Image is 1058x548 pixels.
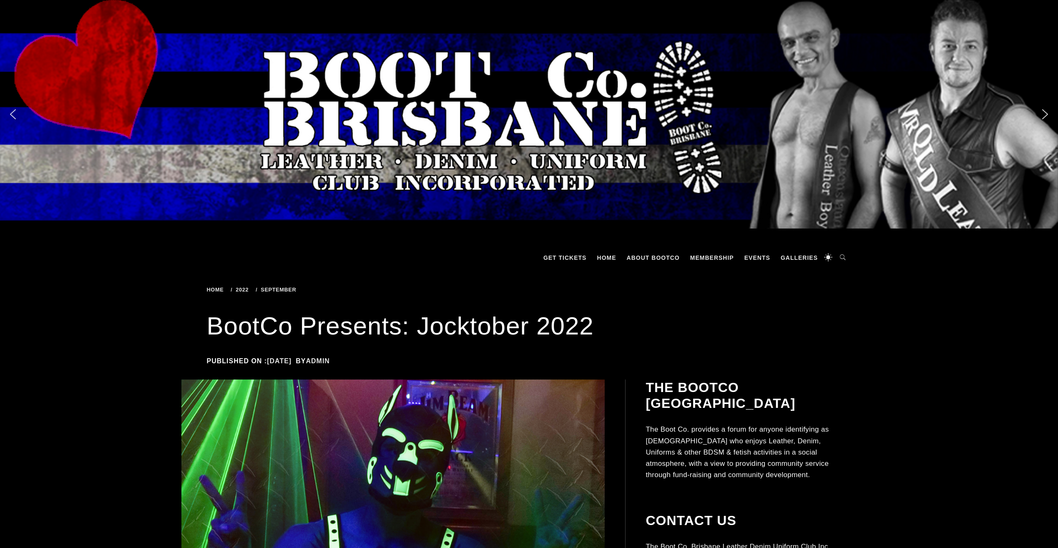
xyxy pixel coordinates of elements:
[593,245,621,270] a: Home
[306,357,329,364] a: admin
[777,245,822,270] a: Galleries
[646,380,850,412] h2: The BootCo [GEOGRAPHIC_DATA]
[686,245,738,270] a: Membership
[740,245,774,270] a: Events
[207,357,296,364] span: Published on :
[539,245,591,270] a: GET TICKETS
[296,357,334,364] span: by
[646,513,850,528] h2: Contact Us
[623,245,684,270] a: About BootCo
[267,357,292,364] a: [DATE]
[256,287,299,293] a: September
[207,287,423,293] div: Breadcrumbs
[1038,108,1052,121] img: next arrow
[207,309,852,343] h1: BootCo Presents: Jocktober 2022
[207,287,227,293] a: Home
[6,108,20,121] img: previous arrow
[231,287,251,293] a: 2022
[646,424,850,480] p: The Boot Co. provides a forum for anyone identifying as [DEMOGRAPHIC_DATA] who enjoys Leather, De...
